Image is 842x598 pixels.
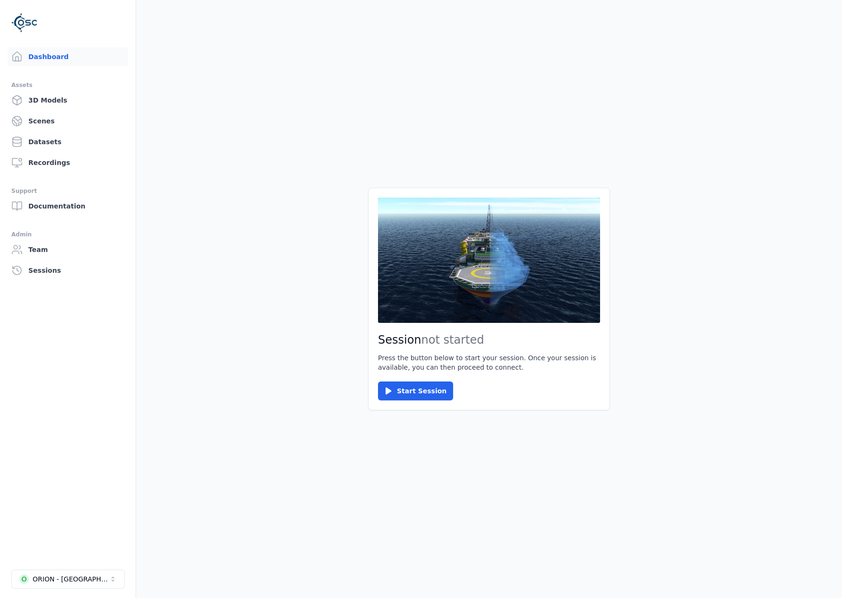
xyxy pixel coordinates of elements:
[19,574,29,584] div: O
[11,229,124,240] div: Admin
[8,112,128,130] a: Scenes
[11,185,124,197] div: Support
[8,197,128,216] a: Documentation
[8,240,128,259] a: Team
[378,353,600,372] p: Press the button below to start your session. Once your session is available, you can then procee...
[11,79,124,91] div: Assets
[8,153,128,172] a: Recordings
[8,47,128,66] a: Dashboard
[421,333,484,347] span: not started
[11,9,38,36] img: Logo
[33,574,109,584] div: ORION - [GEOGRAPHIC_DATA]
[8,91,128,110] a: 3D Models
[378,381,453,400] button: Start Session
[8,132,128,151] a: Datasets
[8,261,128,280] a: Sessions
[378,332,600,347] h2: Session
[11,570,125,589] button: Select a workspace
